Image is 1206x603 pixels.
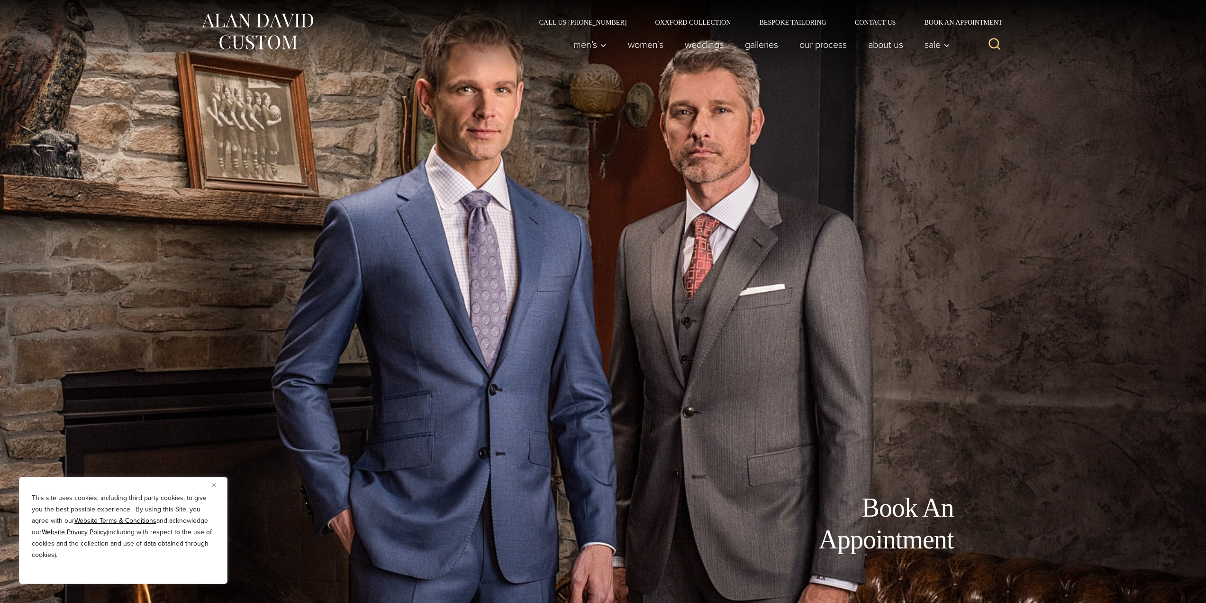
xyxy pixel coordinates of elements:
[32,492,215,561] p: This site uses cookies, including third party cookies, to give you the best possible experience. ...
[674,35,734,54] a: weddings
[641,19,745,26] a: Oxxford Collection
[857,35,914,54] a: About Us
[74,516,156,526] a: Website Terms & Conditions
[525,19,1006,26] nav: Secondary Navigation
[789,35,857,54] a: Our Process
[525,19,641,26] a: Call Us [PHONE_NUMBER]
[573,40,607,49] span: Men’s
[734,35,789,54] a: Galleries
[925,40,950,49] span: Sale
[983,33,1006,56] button: View Search Form
[42,527,107,537] a: Website Privacy Policy
[212,479,223,491] button: Close
[212,483,216,487] img: Close
[562,35,955,54] nav: Primary Navigation
[745,19,840,26] a: Bespoke Tailoring
[617,35,674,54] a: Women’s
[910,19,1006,26] a: Book an Appointment
[841,19,910,26] a: Contact Us
[200,10,314,53] img: Alan David Custom
[741,492,954,556] h1: Book An Appointment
